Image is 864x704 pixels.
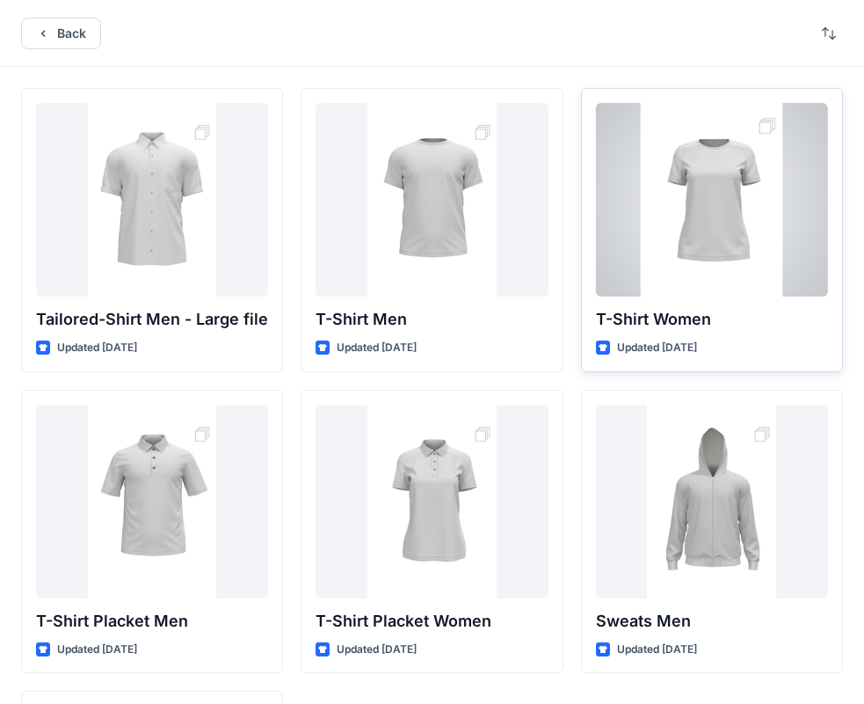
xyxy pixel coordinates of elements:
p: T-Shirt Men [316,307,548,332]
p: Updated [DATE] [617,641,697,659]
a: T-Shirt Women [596,103,828,297]
button: Back [21,18,101,49]
p: Sweats Men [596,609,828,634]
p: Updated [DATE] [337,641,417,659]
a: T-Shirt Men [316,103,548,297]
p: T-Shirt Women [596,307,828,332]
p: T-Shirt Placket Women [316,609,548,634]
p: Updated [DATE] [57,641,137,659]
p: Updated [DATE] [617,339,697,357]
p: T-Shirt Placket Men [36,609,268,634]
a: Tailored-Shirt Men - Large file [36,103,268,297]
p: Tailored-Shirt Men - Large file [36,307,268,332]
p: Updated [DATE] [337,339,417,357]
a: T-Shirt Placket Men [36,405,268,598]
a: T-Shirt Placket Women [316,405,548,598]
p: Updated [DATE] [57,339,137,357]
a: Sweats Men [596,405,828,598]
